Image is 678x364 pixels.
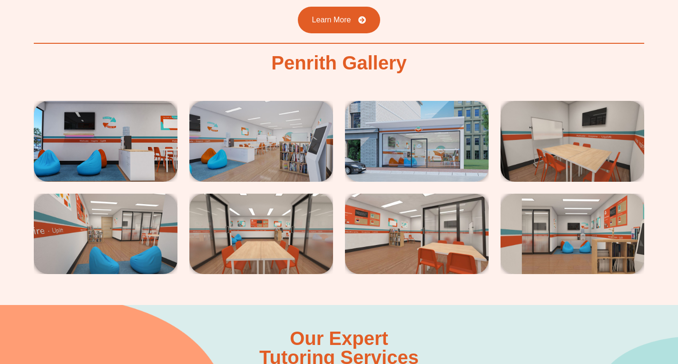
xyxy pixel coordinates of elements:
[298,7,381,33] a: Learn More
[520,256,678,364] iframe: Chat Widget
[271,53,407,72] h2: Penrith Gallery
[312,16,351,24] span: Learn More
